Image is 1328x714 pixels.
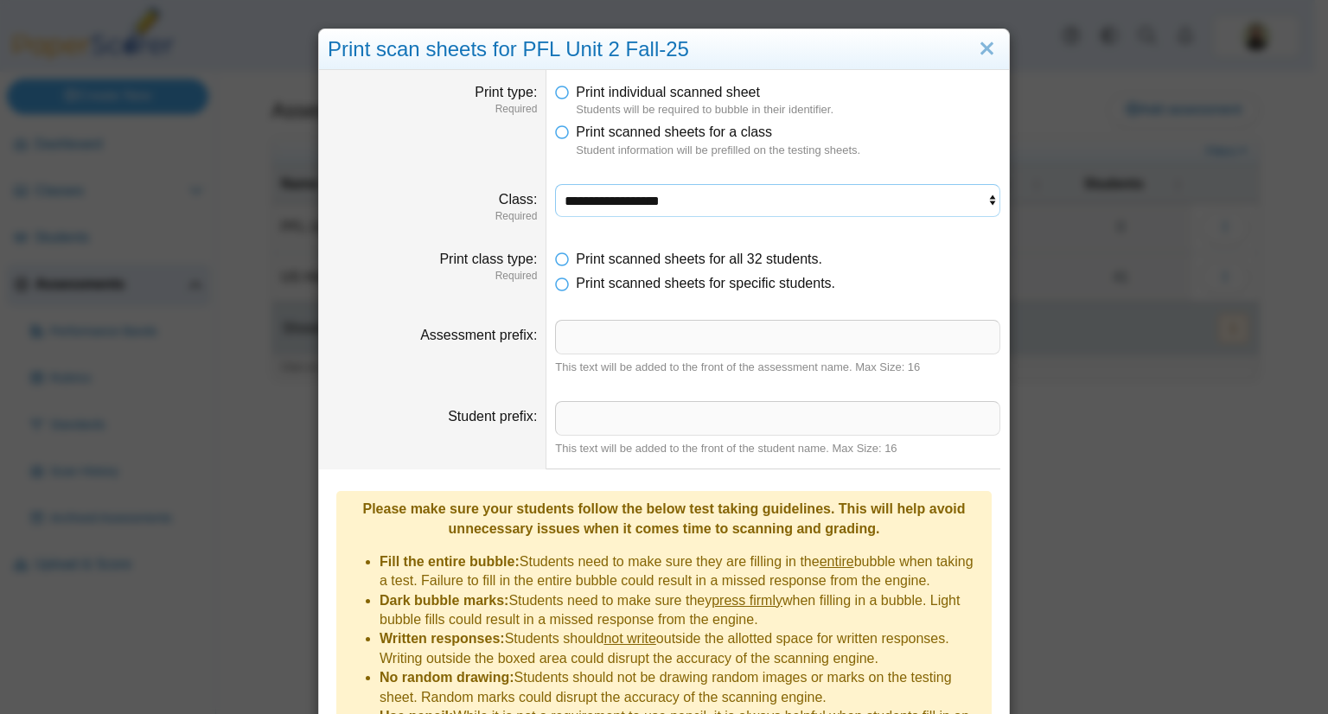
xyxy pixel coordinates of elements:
[448,409,537,424] label: Student prefix
[319,29,1009,70] div: Print scan sheets for PFL Unit 2 Fall-25
[576,124,772,139] span: Print scanned sheets for a class
[475,85,537,99] label: Print type
[380,552,983,591] li: Students need to make sure they are filling in the bubble when taking a test. Failure to fill in ...
[576,102,1000,118] dfn: Students will be required to bubble in their identifier.
[439,252,537,266] label: Print class type
[555,441,1000,456] div: This text will be added to the front of the student name. Max Size: 16
[974,35,1000,64] a: Close
[362,501,965,535] b: Please make sure your students follow the below test taking guidelines. This will help avoid unne...
[712,593,782,608] u: press firmly
[380,591,983,630] li: Students need to make sure they when filling in a bubble. Light bubble fills could result in a mi...
[380,554,520,569] b: Fill the entire bubble:
[380,670,514,685] b: No random drawing:
[328,269,537,284] dfn: Required
[576,276,835,290] span: Print scanned sheets for specific students.
[380,593,508,608] b: Dark bubble marks:
[380,668,983,707] li: Students should not be drawing random images or marks on the testing sheet. Random marks could di...
[555,360,1000,375] div: This text will be added to the front of the assessment name. Max Size: 16
[603,631,655,646] u: not write
[499,192,537,207] label: Class
[328,102,537,117] dfn: Required
[420,328,537,342] label: Assessment prefix
[576,252,822,266] span: Print scanned sheets for all 32 students.
[576,143,1000,158] dfn: Student information will be prefilled on the testing sheets.
[380,631,505,646] b: Written responses:
[576,85,760,99] span: Print individual scanned sheet
[328,209,537,224] dfn: Required
[820,554,854,569] u: entire
[380,629,983,668] li: Students should outside the allotted space for written responses. Writing outside the boxed area ...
